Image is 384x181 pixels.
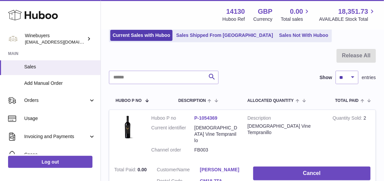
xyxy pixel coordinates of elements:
[24,152,95,158] span: Cases
[24,115,95,122] span: Usage
[328,110,376,162] td: 2
[335,99,359,103] span: Total paid
[319,16,376,22] span: AVAILABLE Stock Total
[151,147,194,153] dt: Channel order
[258,7,272,16] strong: GBP
[333,115,363,122] strong: Quantity Sold
[319,7,376,22] a: 18,351.73 AVAILABLE Stock Total
[253,167,371,180] button: Cancel
[194,115,218,121] a: P-1054369
[174,30,275,41] a: Sales Shipped From [GEOGRAPHIC_DATA]
[247,123,322,136] div: [DEMOGRAPHIC_DATA] Vine Tempranillo
[138,167,147,172] span: 0.00
[362,74,376,81] span: entries
[281,16,311,22] span: Total sales
[254,16,273,22] div: Currency
[8,34,18,44] img: internalAdmin-14130@internal.huboo.com
[320,74,332,81] label: Show
[226,7,245,16] strong: 14130
[223,16,245,22] div: Huboo Ref
[194,125,237,144] dd: [DEMOGRAPHIC_DATA] Vine Tempranillo
[157,167,178,172] span: Customer
[114,115,141,142] img: 1755000930.jpg
[24,80,95,86] span: Add Manual Order
[178,99,206,103] span: Description
[25,33,85,45] div: Winebuyers
[114,167,138,174] strong: Total Paid
[25,39,99,45] span: [EMAIL_ADDRESS][DOMAIN_NAME]
[157,167,200,175] dt: Name
[151,115,194,121] dt: Huboo P no
[116,99,142,103] span: Huboo P no
[151,125,194,144] dt: Current identifier
[290,7,303,16] span: 0.00
[277,30,331,41] a: Sales Not With Huboo
[194,147,237,153] dd: FB003
[24,133,88,140] span: Invoicing and Payments
[200,167,243,173] a: [PERSON_NAME]
[24,97,88,104] span: Orders
[247,99,294,103] span: ALLOCATED Quantity
[281,7,311,22] a: 0.00 Total sales
[247,115,322,123] strong: Description
[110,30,172,41] a: Current Sales with Huboo
[338,7,368,16] span: 18,351.73
[24,64,95,70] span: Sales
[8,156,92,168] a: Log out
